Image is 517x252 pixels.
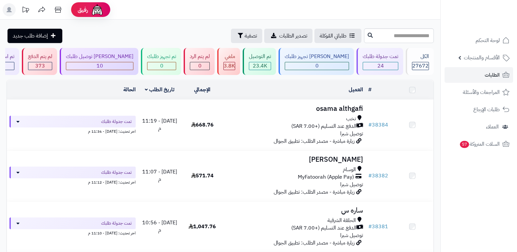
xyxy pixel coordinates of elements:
span: توصيل شبرا [340,231,363,239]
span: طلبات الإرجاع [473,105,500,114]
div: تم تجهيز طلبك [147,53,176,60]
a: العملاء [445,119,513,135]
a: إضافة طلب جديد [8,29,62,43]
span: المراجعات والأسئلة [463,88,500,97]
a: ملغي 3.8K [216,48,241,75]
span: زيارة مباشرة - مصدر الطلب: تطبيق الجوال [274,188,355,196]
a: المراجعات والأسئلة [445,84,513,100]
span: رفيق [78,6,88,14]
a: الكل27672 [404,48,435,75]
div: 23428 [249,62,271,70]
div: اخر تحديث: [DATE] - 11:12 م [9,178,136,185]
span: إضافة طلب جديد [13,32,48,40]
div: 0 [147,62,176,70]
span: الأقسام والمنتجات [464,53,500,62]
div: لم يتم الدفع [28,53,52,60]
span: [DATE] - 10:56 م [142,219,177,234]
span: 668.76 [191,121,214,129]
span: العملاء [486,122,499,131]
div: ملغي [223,53,235,60]
span: تمت جدولة طلبك [101,220,132,227]
div: [PERSON_NAME] توصيل طلبك [66,53,133,60]
a: [PERSON_NAME] توصيل طلبك 10 [58,48,140,75]
span: 24 [377,62,384,70]
span: # [368,121,372,129]
span: 3.8K [224,62,235,70]
div: [PERSON_NAME] تجهيز طلبك [285,53,349,60]
span: تصدير الطلبات [279,32,307,40]
span: 373 [35,62,45,70]
h3: [PERSON_NAME] [226,156,363,163]
a: #38384 [368,121,388,129]
div: لم يتم الرد [190,53,210,60]
span: 0 [198,62,202,70]
span: الوسام [343,166,356,173]
span: 23.4K [253,62,267,70]
a: الطلبات [445,67,513,83]
span: 571.74 [191,172,214,180]
div: 0 [190,62,209,70]
button: تصفية [231,29,262,43]
span: الدفع عند التسليم (+7.00 SAR) [291,123,357,130]
a: لم يتم الدفع 373 [21,48,58,75]
a: العميل [349,86,363,94]
a: السلات المتروكة57 [445,136,513,152]
div: 0 [285,62,349,70]
span: 0 [315,62,319,70]
img: ai-face.png [91,3,104,16]
div: 10 [66,62,133,70]
a: تم تجهيز طلبك 0 [140,48,182,75]
span: تمت جدولة طلبك [101,169,132,176]
a: الإجمالي [194,86,210,94]
a: لم يتم الرد 0 [182,48,216,75]
a: #38381 [368,223,388,230]
span: زيارة مباشرة - مصدر الطلب: تطبيق الجوال [274,239,355,247]
span: الطلبات [485,70,500,80]
span: 27672 [412,62,429,70]
span: توصيل شبرا [340,130,363,138]
div: 3837 [224,62,235,70]
div: 24 [363,62,398,70]
a: طلبات الإرجاع [445,102,513,117]
span: تصفية [245,32,257,40]
span: MyFatoorah (Apple Pay) [298,173,354,181]
div: 373 [28,62,52,70]
span: [DATE] - 11:19 م [142,117,177,132]
span: # [368,223,372,230]
span: لوحة التحكم [476,36,500,45]
a: الحالة [123,86,136,94]
div: اخر تحديث: [DATE] - 11:10 م [9,229,136,236]
div: الكل [412,53,429,60]
a: # [368,86,372,94]
span: زيارة مباشرة - مصدر الطلب: تطبيق الجوال [274,137,355,145]
div: اخر تحديث: [DATE] - 11:36 م [9,127,136,134]
span: 57 [460,141,469,148]
a: طلباتي المُوكلة [314,29,361,43]
a: تحديثات المنصة [17,3,34,18]
span: نخب [346,115,356,123]
a: #38382 [368,172,388,180]
span: # [368,172,372,180]
h3: osama althgafi [226,105,363,112]
a: تم التوصيل 23.4K [241,48,277,75]
div: تمت جدولة طلبك [363,53,398,60]
a: تمت جدولة طلبك 24 [355,48,404,75]
span: الدفع عند التسليم (+7.00 SAR) [291,224,357,232]
span: 0 [160,62,163,70]
span: السلات المتروكة [459,140,500,149]
a: تاريخ الطلب [145,86,175,94]
h3: ساره س [226,207,363,214]
a: لوحة التحكم [445,33,513,48]
a: [PERSON_NAME] تجهيز طلبك 0 [277,48,355,75]
a: تصدير الطلبات [264,29,312,43]
span: 10 [97,62,103,70]
span: توصيل شبرا [340,181,363,188]
span: 1,047.76 [189,223,216,230]
span: طلباتي المُوكلة [320,32,346,40]
span: تمت جدولة طلبك [101,118,132,125]
div: تم التوصيل [249,53,271,60]
span: [DATE] - 11:07 م [142,168,177,183]
span: الحلقة الشرقية [327,217,356,224]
